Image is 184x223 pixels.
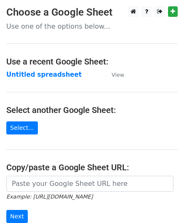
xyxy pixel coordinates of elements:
h4: Copy/paste a Google Sheet URL: [6,162,178,172]
a: Untitled spreadsheet [6,71,82,78]
a: Select... [6,121,38,134]
h4: Select another Google Sheet: [6,105,178,115]
small: View [112,72,124,78]
a: View [103,71,124,78]
h4: Use a recent Google Sheet: [6,56,178,67]
small: Example: [URL][DOMAIN_NAME] [6,193,93,200]
p: Use one of the options below... [6,22,178,31]
input: Paste your Google Sheet URL here [6,176,173,192]
h3: Choose a Google Sheet [6,6,178,19]
input: Next [6,210,28,223]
